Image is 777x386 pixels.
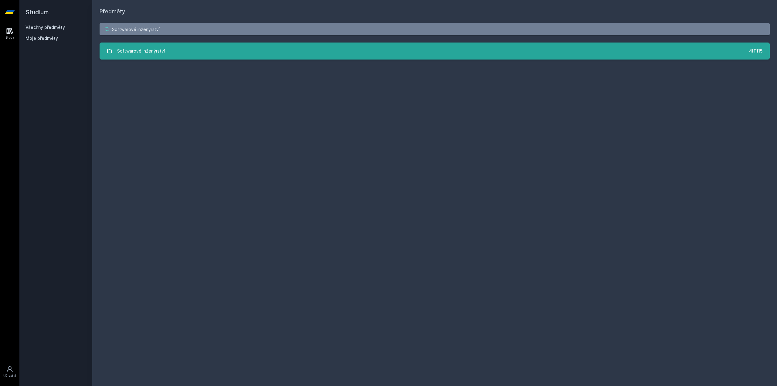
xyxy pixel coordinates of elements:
a: Softwarové inženýrství 4IT115 [100,43,770,60]
a: Všechny předměty [25,25,65,30]
div: Uživatel [3,374,16,378]
div: 4IT115 [749,48,762,54]
input: Název nebo ident předmětu… [100,23,770,35]
div: Softwarové inženýrství [117,45,165,57]
a: Uživatel [1,363,18,381]
span: Moje předměty [25,35,58,41]
div: Study [5,35,14,40]
h1: Předměty [100,7,770,16]
a: Study [1,24,18,43]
